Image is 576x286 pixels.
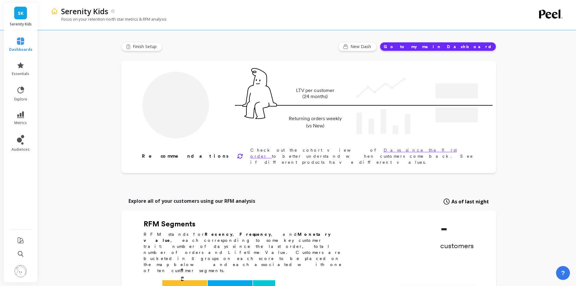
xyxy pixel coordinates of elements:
[350,44,373,50] span: New Dash
[9,47,32,52] span: dashboards
[561,269,565,277] span: ?
[10,22,32,27] p: Serenity Kids
[205,232,233,237] b: Recency
[61,6,108,16] p: Serenity Kids
[14,120,27,125] span: metrics
[239,232,271,237] b: Frequency
[51,16,167,22] p: Focus on your retention north star metrics & RFM analysis
[440,241,474,251] p: customers
[133,44,158,50] span: Finish Setup
[338,42,377,51] button: New Dash
[556,266,570,280] button: ?
[142,153,230,160] p: Recommendations
[287,87,343,100] p: LTV per customer (24 months)
[287,115,343,130] p: Returning orders weekly (vs New)
[440,219,474,237] p: -
[121,42,162,51] button: Finish Setup
[15,265,27,277] img: profile picture
[51,8,58,15] img: header icon
[144,219,349,229] h2: RFM Segments
[380,42,496,51] button: Go to my main Dashboard
[11,147,30,152] span: audiences
[242,68,277,119] img: pal seatted on line
[14,97,27,102] span: explore
[451,198,489,205] span: As of last night
[250,147,477,165] p: Check out the cohort view of to better understand when customers come back. See if different prod...
[129,197,255,205] p: Explore all of your customers using our RFM analysis
[12,71,29,76] span: essentials
[144,231,349,274] p: RFM stands for , , and , each corresponding to some key customer trait: number of days since the ...
[18,10,24,17] span: SK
